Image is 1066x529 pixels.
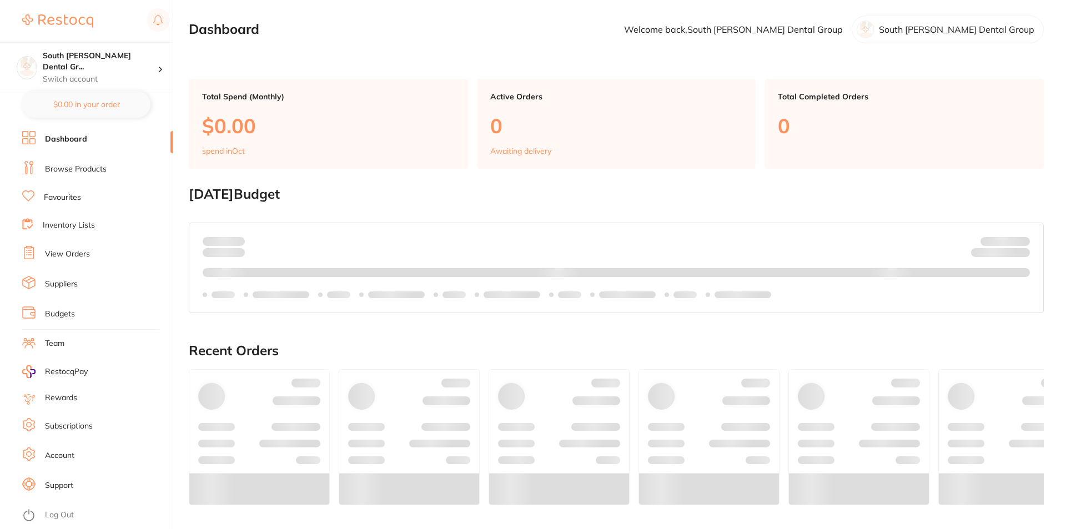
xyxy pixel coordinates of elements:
[225,236,245,246] strong: $0.00
[43,51,158,72] h4: South Burnett Dental Group
[22,365,88,378] a: RestocqPay
[490,114,743,137] p: 0
[45,164,107,175] a: Browse Products
[22,14,93,28] img: Restocq Logo
[45,249,90,260] a: View Orders
[1010,250,1030,260] strong: $0.00
[45,510,74,521] a: Log Out
[22,507,169,525] button: Log Out
[253,290,309,299] p: Labels extended
[599,290,656,299] p: Labels extended
[673,290,697,299] p: Labels
[45,480,73,491] a: Support
[45,392,77,404] a: Rewards
[43,74,158,85] p: Switch account
[879,24,1034,34] p: South [PERSON_NAME] Dental Group
[189,187,1044,202] h2: [DATE] Budget
[17,57,37,76] img: South Burnett Dental Group
[1008,236,1030,246] strong: $NaN
[189,22,259,37] h2: Dashboard
[43,220,95,231] a: Inventory Lists
[490,147,551,155] p: Awaiting delivery
[443,290,466,299] p: Labels
[971,246,1030,259] p: Remaining:
[45,134,87,145] a: Dashboard
[22,91,150,118] button: $0.00 in your order
[22,8,93,34] a: Restocq Logo
[202,114,455,137] p: $0.00
[715,290,771,299] p: Labels extended
[202,92,455,101] p: Total Spend (Monthly)
[484,290,540,299] p: Labels extended
[558,290,581,299] p: Labels
[45,450,74,461] a: Account
[22,365,36,378] img: RestocqPay
[765,79,1044,169] a: Total Completed Orders0
[45,421,93,432] a: Subscriptions
[202,147,245,155] p: spend in Oct
[490,92,743,101] p: Active Orders
[45,279,78,290] a: Suppliers
[778,114,1030,137] p: 0
[778,92,1030,101] p: Total Completed Orders
[327,290,350,299] p: Labels
[203,246,245,259] p: month
[45,366,88,377] span: RestocqPay
[624,24,843,34] p: Welcome back, South [PERSON_NAME] Dental Group
[44,192,81,203] a: Favourites
[45,309,75,320] a: Budgets
[45,338,64,349] a: Team
[203,236,245,245] p: Spent:
[189,79,468,169] a: Total Spend (Monthly)$0.00spend inOct
[189,343,1044,359] h2: Recent Orders
[212,290,235,299] p: Labels
[980,236,1030,245] p: Budget:
[477,79,756,169] a: Active Orders0Awaiting delivery
[368,290,425,299] p: Labels extended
